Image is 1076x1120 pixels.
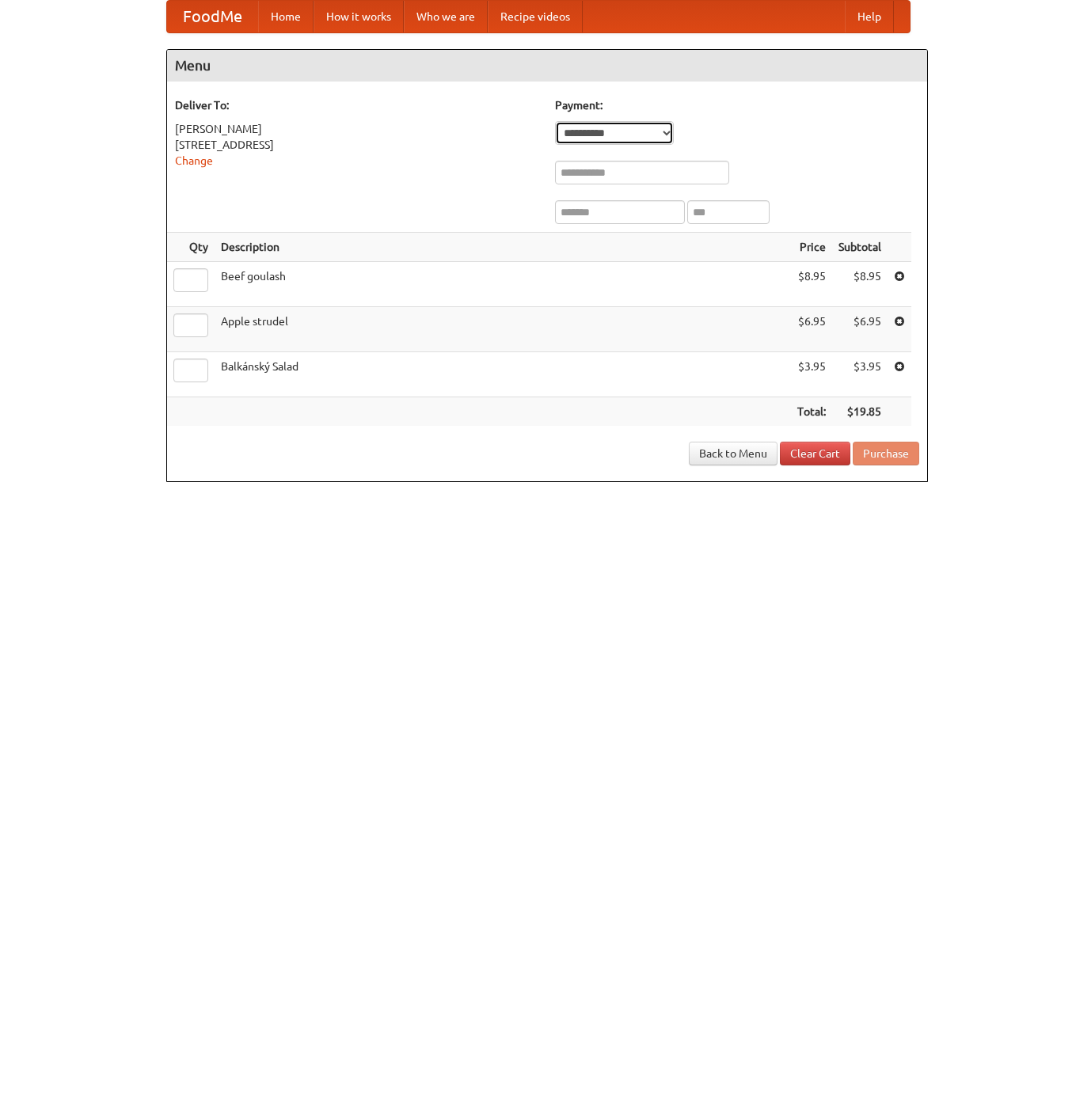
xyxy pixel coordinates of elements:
div: [PERSON_NAME] [175,121,539,137]
td: Beef goulash [215,262,791,307]
th: Subtotal [832,233,888,262]
td: $8.95 [791,262,832,307]
a: Who we are [404,1,488,32]
a: Change [175,154,213,167]
a: Home [258,1,314,32]
button: Purchase [853,442,919,465]
td: Balkánský Salad [215,352,791,397]
td: $8.95 [832,262,888,307]
h4: Menu [167,50,927,82]
a: FoodMe [167,1,258,32]
td: Apple strudel [215,307,791,352]
th: Description [215,233,791,262]
div: [STREET_ADDRESS] [175,137,539,153]
a: How it works [314,1,404,32]
a: Clear Cart [780,442,850,465]
h5: Payment: [555,97,919,113]
td: $3.95 [832,352,888,397]
a: Back to Menu [689,442,778,465]
td: $6.95 [832,307,888,352]
th: $19.85 [832,397,888,427]
th: Price [791,233,832,262]
th: Qty [167,233,215,262]
a: Help [845,1,894,32]
td: $6.95 [791,307,832,352]
h5: Deliver To: [175,97,539,113]
a: Recipe videos [488,1,583,32]
th: Total: [791,397,832,427]
td: $3.95 [791,352,832,397]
